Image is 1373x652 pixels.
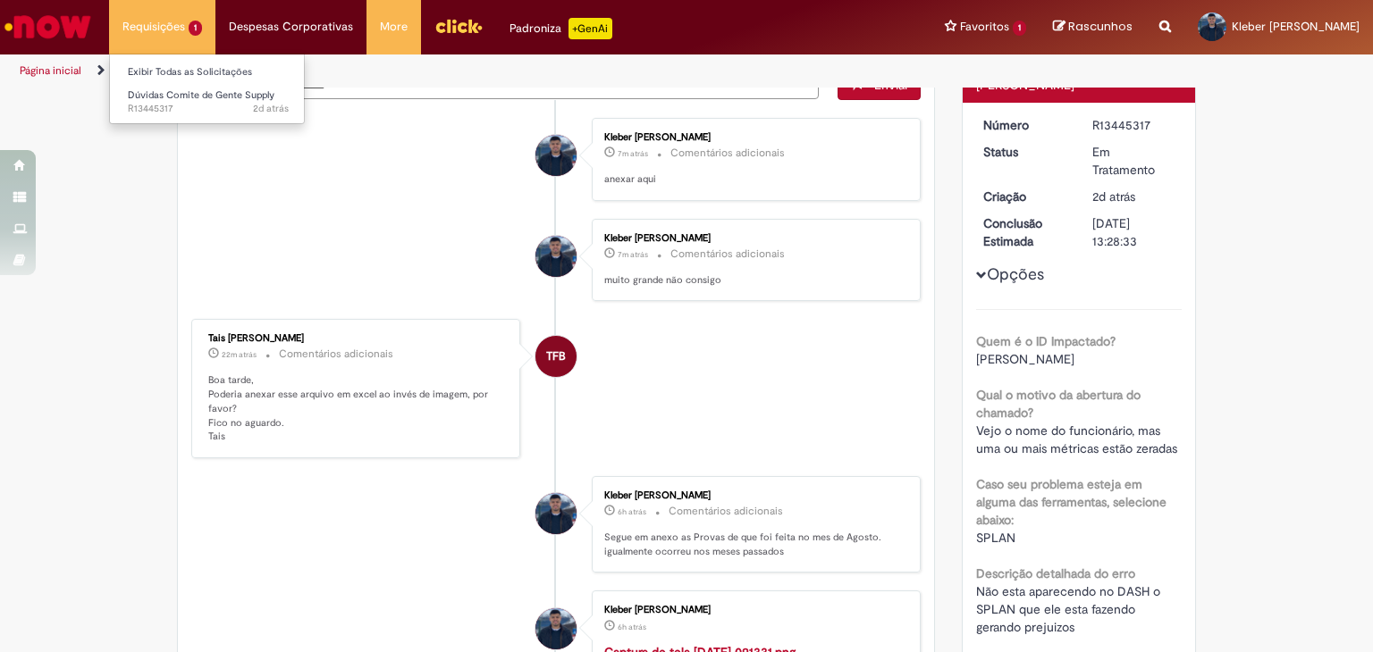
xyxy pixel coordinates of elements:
[535,608,577,649] div: Kleber Braga Dias Junior
[109,54,305,124] ul: Requisições
[535,236,577,277] div: Kleber Braga Dias Junior
[1092,143,1175,179] div: Em Tratamento
[13,54,902,88] ul: Trilhas de página
[618,148,648,159] time: 27/08/2025 15:00:36
[618,622,646,632] time: 27/08/2025 09:13:40
[976,565,1135,581] b: Descrição detalhada do erro
[604,172,902,187] p: anexar aqui
[970,143,1080,161] dt: Status
[1013,21,1026,36] span: 1
[970,188,1080,205] dt: Criação
[128,102,289,116] span: R13445317
[976,422,1177,456] span: Vejo o nome do funcionário, mas uma ou mais métricas estão zeradas
[970,116,1080,134] dt: Número
[189,21,202,36] span: 1
[604,273,902,288] p: muito grande não consigo
[1068,18,1133,35] span: Rascunhos
[1232,19,1360,34] span: Kleber [PERSON_NAME]
[546,335,566,378] span: TFB
[20,63,81,78] a: Página inicial
[208,333,506,344] div: Tais [PERSON_NAME]
[874,77,909,93] span: Enviar
[110,63,307,82] a: Exibir Todas as Solicitações
[434,13,483,39] img: click_logo_yellow_360x200.png
[604,233,902,244] div: Kleber [PERSON_NAME]
[535,493,577,534] div: Kleber Braga Dias Junior
[222,349,257,360] span: 22m atrás
[604,132,902,143] div: Kleber [PERSON_NAME]
[229,18,353,36] span: Despesas Corporativas
[1092,188,1135,205] span: 2d atrás
[604,605,902,615] div: Kleber [PERSON_NAME]
[569,18,612,39] p: +GenAi
[1092,188,1135,205] time: 25/08/2025 15:13:10
[122,18,185,36] span: Requisições
[222,349,257,360] time: 27/08/2025 14:45:06
[618,622,646,632] span: 6h atrás
[976,476,1167,528] b: Caso seu problema esteja em alguma das ferramentas, selecione abaixo:
[670,146,785,161] small: Comentários adicionais
[535,336,577,377] div: Tais Folhadella Barbosa Bellagamba
[279,347,393,362] small: Comentários adicionais
[976,583,1164,635] span: Não esta aparecendo no DASH o SPLAN que ele esta fazendo gerando prejuizos
[976,351,1074,367] span: [PERSON_NAME]
[618,506,646,517] span: 6h atrás
[618,249,648,260] span: 7m atrás
[670,247,785,262] small: Comentários adicionais
[2,9,94,45] img: ServiceNow
[253,102,289,115] span: 2d atrás
[970,214,1080,250] dt: Conclusão Estimada
[535,135,577,176] div: Kleber Braga Dias Junior
[208,373,506,444] p: Boa tarde, Poderia anexar esse arquivo em excel ao invés de imagem, por favor? Fico no aguardo. Tais
[618,506,646,517] time: 27/08/2025 09:14:05
[1053,19,1133,36] a: Rascunhos
[128,88,274,102] span: Dúvidas Comite de Gente Supply
[604,490,902,501] div: Kleber [PERSON_NAME]
[253,102,289,115] time: 25/08/2025 15:13:10
[976,333,1116,349] b: Quem é o ID Impactado?
[1092,214,1175,250] div: [DATE] 13:28:33
[618,249,648,260] time: 27/08/2025 15:00:22
[510,18,612,39] div: Padroniza
[1092,188,1175,205] div: 25/08/2025 16:13:10
[1092,116,1175,134] div: R13445317
[380,18,408,36] span: More
[604,531,902,558] p: Segue em anexo as Provas de que foi feita no mes de Agosto. igualmente ocorreu nos meses passados
[669,504,783,519] small: Comentários adicionais
[618,148,648,159] span: 7m atrás
[976,387,1141,421] b: Qual o motivo da abertura do chamado?
[960,18,1009,36] span: Favoritos
[976,530,1015,546] span: SPLAN
[110,86,307,119] a: Aberto R13445317 : Dúvidas Comite de Gente Supply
